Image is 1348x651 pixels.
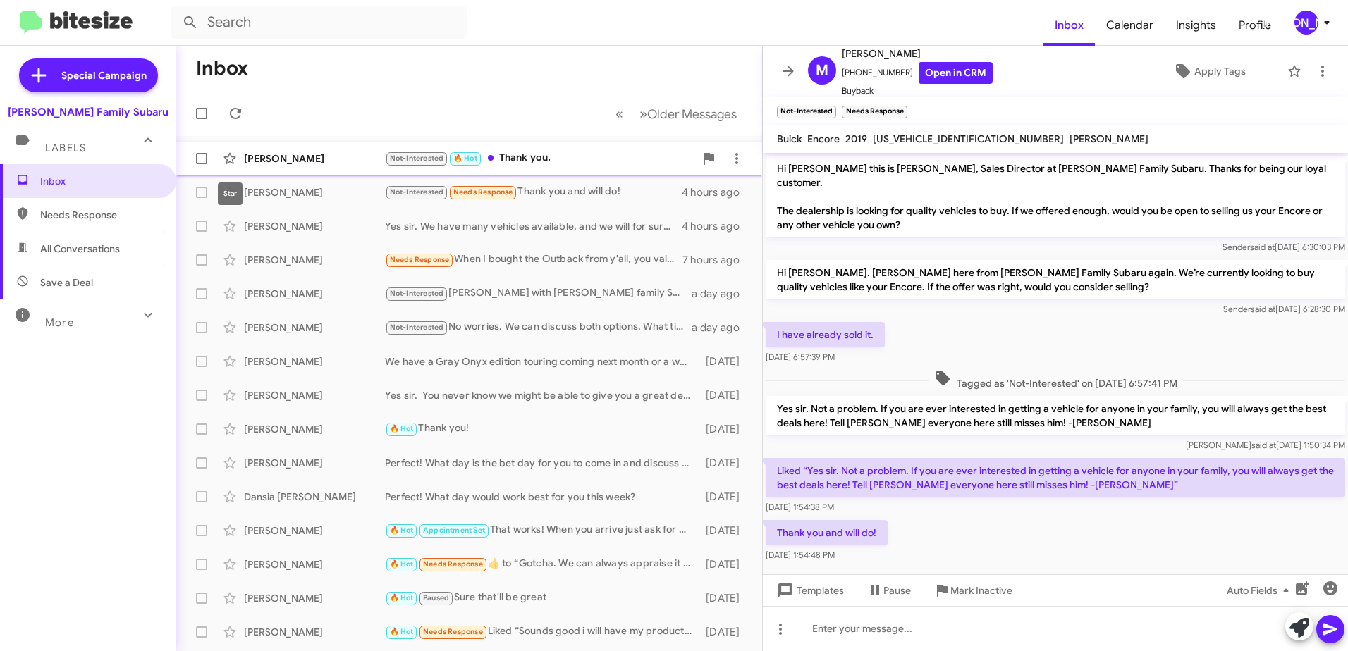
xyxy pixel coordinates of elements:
[1227,5,1282,46] span: Profile
[922,578,1024,603] button: Mark Inactive
[244,490,385,504] div: Dansia [PERSON_NAME]
[244,354,385,368] div: [PERSON_NAME]
[390,424,414,433] span: 🔥 Hot
[699,557,751,571] div: [DATE]
[647,106,737,122] span: Older Messages
[244,422,385,436] div: [PERSON_NAME]
[244,456,385,470] div: [PERSON_NAME]
[8,105,168,119] div: [PERSON_NAME] Family Subaru
[774,578,844,603] span: Templates
[699,625,751,639] div: [DATE]
[385,456,699,470] div: Perfect! What day is the bet day for you to come in and discuss this?
[244,151,385,166] div: [PERSON_NAME]
[40,174,160,188] span: Inbox
[1194,58,1246,84] span: Apply Tags
[244,625,385,639] div: [PERSON_NAME]
[218,182,243,205] div: Star
[766,322,885,347] p: I have already sold it.
[1215,578,1306,603] button: Auto Fields
[1251,304,1275,314] span: said at
[682,219,751,233] div: 4 hours ago
[244,219,385,233] div: [PERSON_NAME]
[883,578,911,603] span: Pause
[699,354,751,368] div: [DATE]
[244,388,385,402] div: [PERSON_NAME]
[40,275,93,290] span: Save a Deal
[390,526,414,535] span: 🔥 Hot
[45,316,74,329] span: More
[766,396,1345,435] p: Yes sir. Not a problem. If you are ever interested in getting a vehicle for anyone in your family...
[196,57,248,80] h1: Inbox
[1095,5,1165,46] a: Calendar
[244,287,385,301] div: [PERSON_NAME]
[423,593,449,602] span: Paused
[385,421,699,437] div: Thank you!
[244,253,385,267] div: [PERSON_NAME]
[244,321,385,335] div: [PERSON_NAME]
[385,556,699,572] div: ​👍​ to “ Gotcha. We can always appraise it over the phone ”
[385,590,699,606] div: Sure that'll be great
[19,58,158,92] a: Special Campaign
[390,559,414,569] span: 🔥 Hot
[766,520,888,545] p: Thank you and will do!
[816,59,828,82] span: M
[950,578,1012,603] span: Mark Inactive
[631,99,745,128] button: Next
[1250,242,1275,252] span: said at
[1223,304,1345,314] span: Sender [DATE] 6:28:30 PM
[385,522,699,538] div: That works! When you arrive just ask for my product specialist, [PERSON_NAME].
[390,627,414,636] span: 🔥 Hot
[807,132,840,145] span: Encore
[692,321,751,335] div: a day ago
[171,6,467,39] input: Search
[842,84,993,98] span: Buyback
[453,187,513,197] span: Needs Response
[390,187,444,197] span: Not-Interested
[385,319,692,335] div: No worries. We can discuss both options. What time [DATE] would like to come back in?
[1043,5,1095,46] a: Inbox
[777,106,836,118] small: Not-Interested
[390,255,450,264] span: Needs Response
[766,458,1345,497] p: Liked “Yes sir. Not a problem. If you are ever interested in getting a vehicle for anyone in your...
[45,142,86,154] span: Labels
[699,422,751,436] div: [DATE]
[40,208,160,222] span: Needs Response
[1070,132,1148,145] span: [PERSON_NAME]
[1294,11,1318,35] div: [PERSON_NAME]
[763,578,855,603] button: Templates
[766,550,835,560] span: [DATE] 1:54:48 PM
[40,242,120,256] span: All Conversations
[766,352,835,362] span: [DATE] 6:57:39 PM
[385,219,682,233] div: Yes sir. We have many vehicles available, and we will for sure find you that perfect one!
[244,557,385,571] div: [PERSON_NAME]
[385,285,692,302] div: [PERSON_NAME] with [PERSON_NAME] family Subaru
[766,502,834,512] span: [DATE] 1:54:38 PM
[453,154,477,163] span: 🔥 Hot
[385,184,682,200] div: Thank you and will do!
[390,154,444,163] span: Not-Interested
[1165,5,1227,46] a: Insights
[929,370,1183,390] span: Tagged as 'Not-Interested' on [DATE] 6:57:41 PM
[1137,58,1280,84] button: Apply Tags
[385,490,699,504] div: Perfect! What day would work best for you this week?
[766,156,1345,237] p: Hi [PERSON_NAME] this is [PERSON_NAME], Sales Director at [PERSON_NAME] Family Subaru. Thanks for...
[919,62,993,84] a: Open in CRM
[855,578,922,603] button: Pause
[699,388,751,402] div: [DATE]
[244,185,385,199] div: [PERSON_NAME]
[390,593,414,602] span: 🔥 Hot
[1186,440,1345,450] span: [PERSON_NAME] [DATE] 1:50:34 PM
[1282,11,1332,35] button: [PERSON_NAME]
[699,456,751,470] div: [DATE]
[699,523,751,538] div: [DATE]
[423,559,483,569] span: Needs Response
[682,185,751,199] div: 4 hours ago
[639,105,647,123] span: »
[699,490,751,504] div: [DATE]
[766,260,1345,299] p: Hi [PERSON_NAME]. [PERSON_NAME] here from [PERSON_NAME] Family Subaru again. We’re currently look...
[873,132,1064,145] span: [US_VEHICLE_IDENTIFICATION_NUMBER]
[385,624,699,640] div: Liked “Sounds good i will have my product specialist give you a call between those hours”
